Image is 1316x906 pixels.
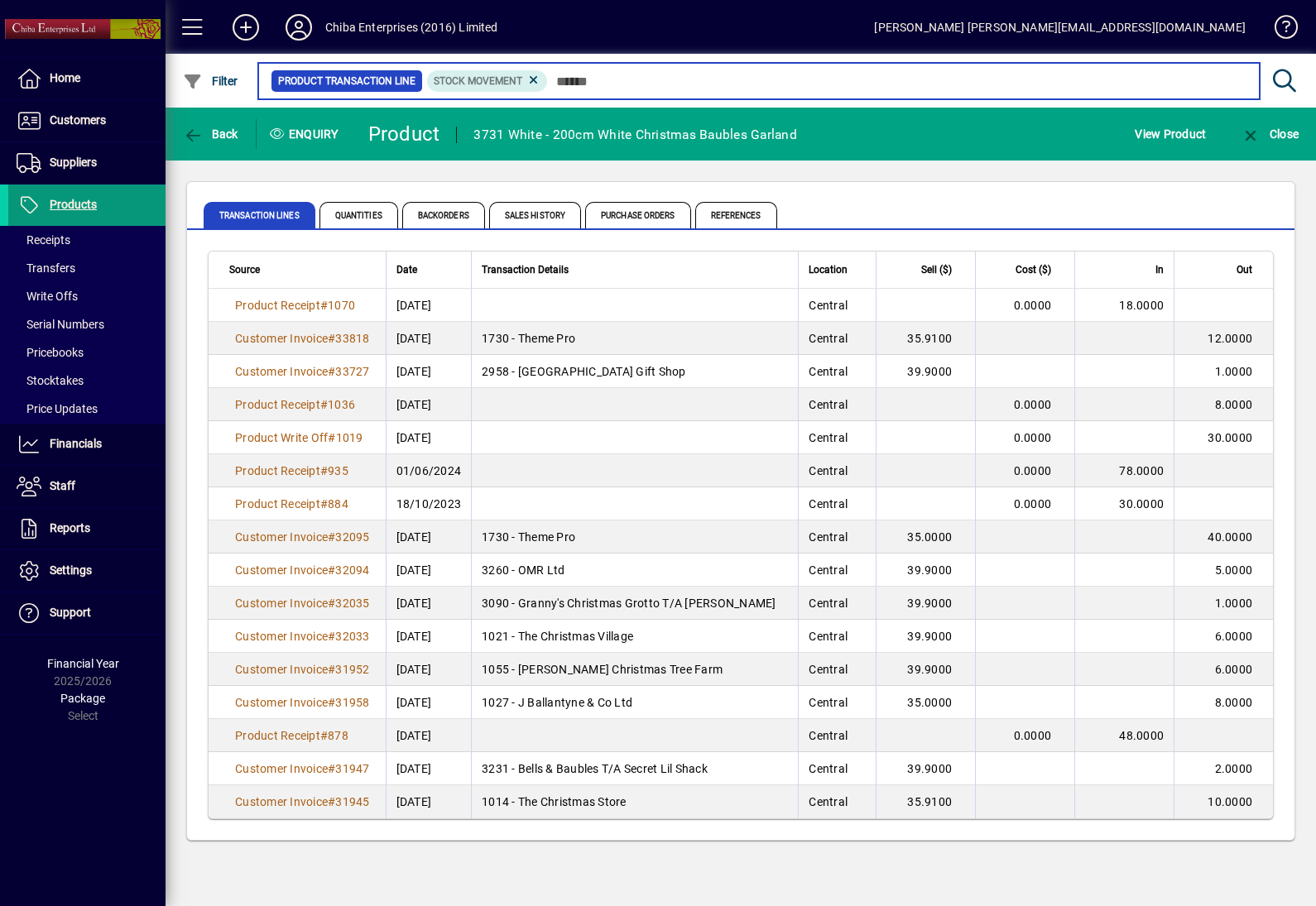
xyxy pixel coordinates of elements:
[335,365,369,378] span: 33727
[335,332,369,345] span: 33818
[229,395,361,414] a: Product Receipt#1036
[50,479,75,492] span: Staff
[975,289,1074,322] td: 0.0000
[8,592,166,634] a: Support
[17,290,78,303] span: Write Offs
[229,261,376,279] div: Source
[229,561,376,579] a: Customer Invoice#32094
[272,12,325,42] button: Profile
[235,464,320,477] span: Product Receipt
[229,429,369,447] a: Product Write Off#1019
[8,424,166,465] a: Financials
[1215,762,1253,775] span: 2.0000
[8,466,166,507] a: Staff
[8,508,166,549] a: Reports
[921,261,952,279] span: Sell ($)
[235,696,328,709] span: Customer Invoice
[876,653,975,686] td: 39.9000
[8,338,166,367] a: Pricebooks
[320,497,328,511] span: #
[396,261,417,279] span: Date
[1215,630,1253,643] span: 6.0000
[278,73,415,89] span: Product Transaction Line
[471,620,798,653] td: 1021 - The Christmas Village
[876,520,975,554] td: 35.0000
[229,693,376,712] a: Customer Invoice#31958
[386,752,472,785] td: [DATE]
[8,226,166,254] a: Receipts
[874,14,1246,41] div: [PERSON_NAME] [PERSON_NAME][EMAIL_ADDRESS][DOMAIN_NAME]
[809,663,848,676] span: Central
[986,261,1066,279] div: Cost ($)
[235,431,328,444] span: Product Write Off
[809,729,848,742] span: Central
[229,660,376,678] a: Customer Invoice#31952
[1131,119,1210,149] button: View Product
[809,762,848,775] span: Central
[328,563,335,577] span: #
[335,795,369,808] span: 31945
[320,398,328,411] span: #
[402,202,485,228] span: Backorders
[386,785,472,818] td: [DATE]
[320,729,328,742] span: #
[368,121,440,147] div: Product
[8,395,166,423] a: Price Updates
[235,795,328,808] span: Customer Invoice
[229,726,354,745] a: Product Receipt#878
[328,497,348,511] span: 884
[434,75,522,87] span: Stock movement
[1208,431,1252,444] span: 30.0000
[229,362,376,381] a: Customer Invoice#33727
[320,299,328,312] span: #
[235,398,320,411] span: Product Receipt
[585,202,691,228] span: Purchase Orders
[1237,261,1252,279] span: Out
[17,233,70,247] span: Receipts
[471,322,798,355] td: 1730 - Theme Pro
[235,663,328,676] span: Customer Invoice
[809,261,848,279] span: Location
[235,365,328,378] span: Customer Invoice
[386,719,472,752] td: [DATE]
[8,254,166,282] a: Transfers
[17,261,75,275] span: Transfers
[1215,663,1253,676] span: 6.0000
[809,630,848,643] span: Central
[50,156,97,169] span: Suppliers
[229,528,376,546] a: Customer Invoice#32095
[335,630,369,643] span: 32033
[335,663,369,676] span: 31952
[179,66,243,96] button: Filter
[328,431,335,444] span: #
[335,530,369,544] span: 32095
[1262,3,1295,57] a: Knowledge Base
[809,431,848,444] span: Central
[386,554,472,587] td: [DATE]
[1119,464,1164,477] span: 78.0000
[1155,261,1164,279] span: In
[229,462,354,480] a: Product Receipt#935
[229,594,376,612] a: Customer Invoice#32035
[335,597,369,610] span: 32035
[876,587,975,620] td: 39.9000
[975,454,1074,487] td: 0.0000
[386,388,472,421] td: [DATE]
[1208,530,1252,544] span: 40.0000
[809,795,848,808] span: Central
[50,71,80,84] span: Home
[328,597,335,610] span: #
[1215,597,1253,610] span: 1.0000
[809,597,848,610] span: Central
[325,14,498,41] div: Chiba Enterprises (2016) Limited
[1208,332,1252,345] span: 12.0000
[229,296,361,314] a: Product Receipt#1070
[328,762,335,775] span: #
[235,563,328,577] span: Customer Invoice
[183,74,238,88] span: Filter
[17,318,104,331] span: Serial Numbers
[8,58,166,99] a: Home
[471,653,798,686] td: 1055 - [PERSON_NAME] Christmas Tree Farm
[235,332,328,345] span: Customer Invoice
[386,454,472,487] td: 01/06/2024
